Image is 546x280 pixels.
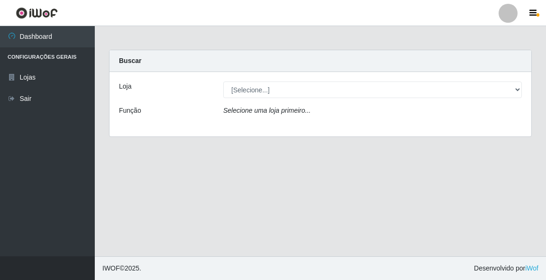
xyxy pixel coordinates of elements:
i: Selecione uma loja primeiro... [223,107,310,114]
label: Loja [119,81,131,91]
a: iWof [525,264,538,272]
strong: Buscar [119,57,141,64]
span: Desenvolvido por [474,263,538,273]
span: © 2025 . [102,263,141,273]
label: Função [119,106,141,116]
span: IWOF [102,264,120,272]
img: CoreUI Logo [16,7,58,19]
